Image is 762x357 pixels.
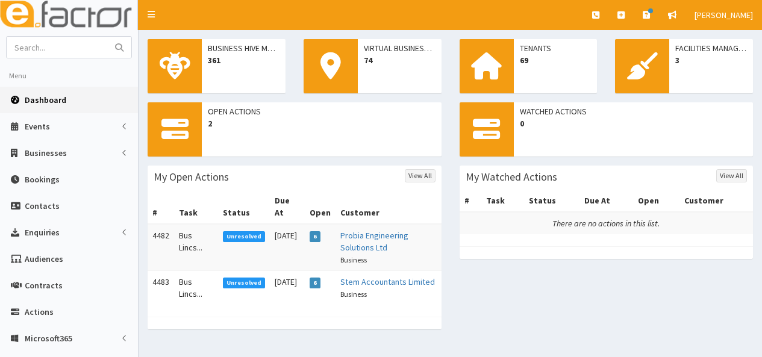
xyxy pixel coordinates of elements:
[270,271,304,305] td: [DATE]
[25,95,66,105] span: Dashboard
[154,172,229,182] h3: My Open Actions
[208,105,436,117] span: Open Actions
[405,169,436,182] a: View All
[364,42,436,54] span: Virtual Business Addresses
[25,333,72,344] span: Microsoft365
[340,290,367,299] small: Business
[695,10,753,20] span: [PERSON_NAME]
[524,190,579,212] th: Status
[148,224,174,271] td: 4482
[174,190,218,224] th: Task
[675,42,747,54] span: Facilities Management
[208,54,280,66] span: 361
[223,231,266,242] span: Unresolved
[520,42,592,54] span: Tenants
[270,224,304,271] td: [DATE]
[25,174,60,185] span: Bookings
[364,54,436,66] span: 74
[520,54,592,66] span: 69
[310,231,321,242] span: 6
[579,190,633,212] th: Due At
[520,105,748,117] span: Watched Actions
[174,271,218,305] td: Bus Lincs...
[208,42,280,54] span: Business Hive Members
[7,37,108,58] input: Search...
[716,169,747,182] a: View All
[481,190,524,212] th: Task
[218,190,270,224] th: Status
[633,190,679,212] th: Open
[208,117,436,129] span: 2
[25,121,50,132] span: Events
[148,190,174,224] th: #
[340,230,408,253] a: Probia Engineering Solutions Ltd
[340,255,367,264] small: Business
[223,278,266,288] span: Unresolved
[25,147,67,158] span: Businesses
[25,253,63,264] span: Audiences
[25,227,60,238] span: Enquiries
[336,190,442,224] th: Customer
[466,172,557,182] h3: My Watched Actions
[25,280,63,291] span: Contracts
[552,218,660,229] i: There are no actions in this list.
[675,54,747,66] span: 3
[460,190,481,212] th: #
[25,306,54,317] span: Actions
[310,278,321,288] span: 6
[148,271,174,305] td: 4483
[270,190,304,224] th: Due At
[520,117,748,129] span: 0
[679,190,753,212] th: Customer
[25,200,60,211] span: Contacts
[340,276,435,287] a: Stem Accountants Limited
[305,190,336,224] th: Open
[174,224,218,271] td: Bus Lincs...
